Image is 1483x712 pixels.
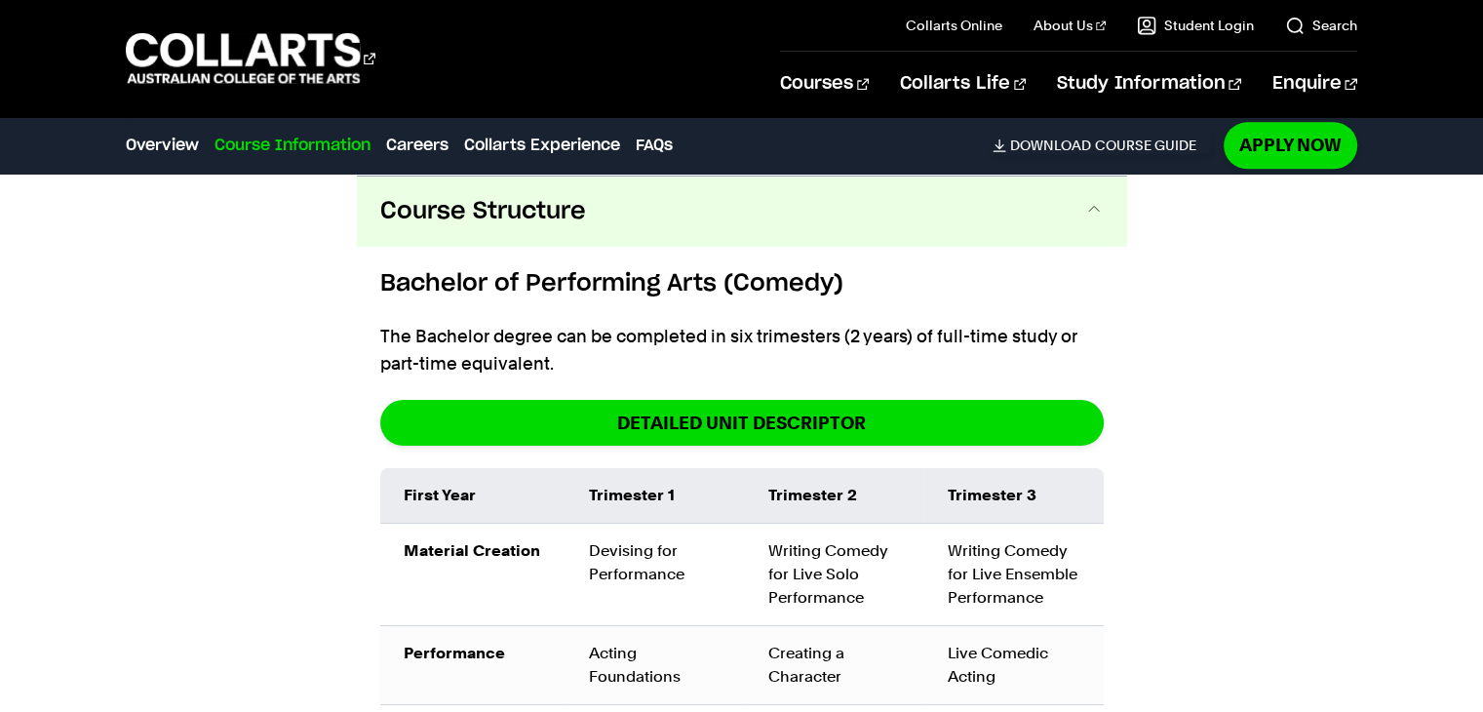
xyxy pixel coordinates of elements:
a: Collarts Online [906,16,1002,35]
td: Writing Comedy for Live Solo Performance [745,523,924,625]
div: Live Comedic Acting [948,642,1080,689]
td: Material Creation [380,523,566,625]
a: Overview [126,134,199,157]
a: Apply Now [1224,122,1357,168]
td: Writing Comedy for Live Ensemble Performance [924,523,1104,625]
a: Careers [386,134,449,157]
div: Go to homepage [126,30,375,86]
td: Trimester 2 [745,468,924,524]
td: Devising for Performance [566,523,745,625]
td: Performance [380,625,566,704]
p: The Bachelor degree can be completed in six trimesters (2 years) of full-time study or part-time ... [380,323,1104,377]
a: Courses [780,52,869,116]
div: Creating a Character [768,642,901,689]
a: Course Information [215,134,371,157]
a: DETAILED UNIT DESCRIPTOR [380,400,1104,446]
button: Course Structure [357,177,1127,247]
a: FAQs [636,134,673,157]
td: First Year [380,468,566,524]
span: Course Structure [380,196,586,227]
div: Acting Foundations [589,642,722,689]
a: Student Login [1137,16,1254,35]
a: DownloadCourse Guide [993,137,1212,154]
a: Study Information [1057,52,1240,116]
span: Download [1010,137,1091,154]
a: Enquire [1272,52,1357,116]
a: Collarts Experience [464,134,620,157]
a: About Us [1034,16,1106,35]
td: Trimester 1 [566,468,745,524]
h6: Bachelor of Performing Arts (Comedy) [380,266,1104,301]
a: Search [1285,16,1357,35]
a: Collarts Life [900,52,1026,116]
td: Trimester 3 [924,468,1104,524]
